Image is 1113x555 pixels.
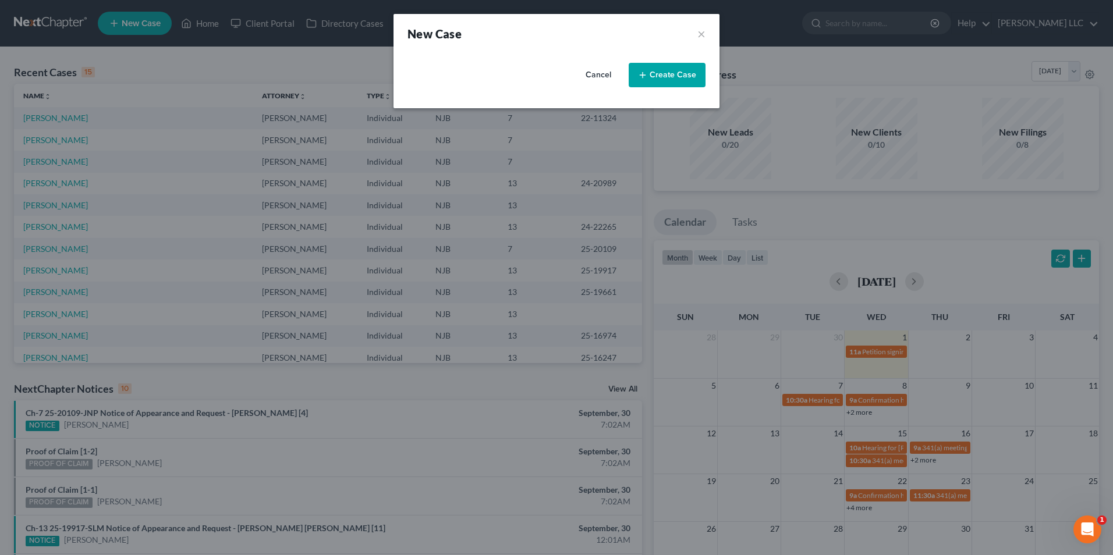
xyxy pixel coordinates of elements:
button: Cancel [573,63,624,87]
button: × [697,26,706,42]
span: 1 [1097,515,1107,525]
button: Create Case [629,63,706,87]
strong: New Case [407,27,462,41]
iframe: Intercom live chat [1073,515,1101,543]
